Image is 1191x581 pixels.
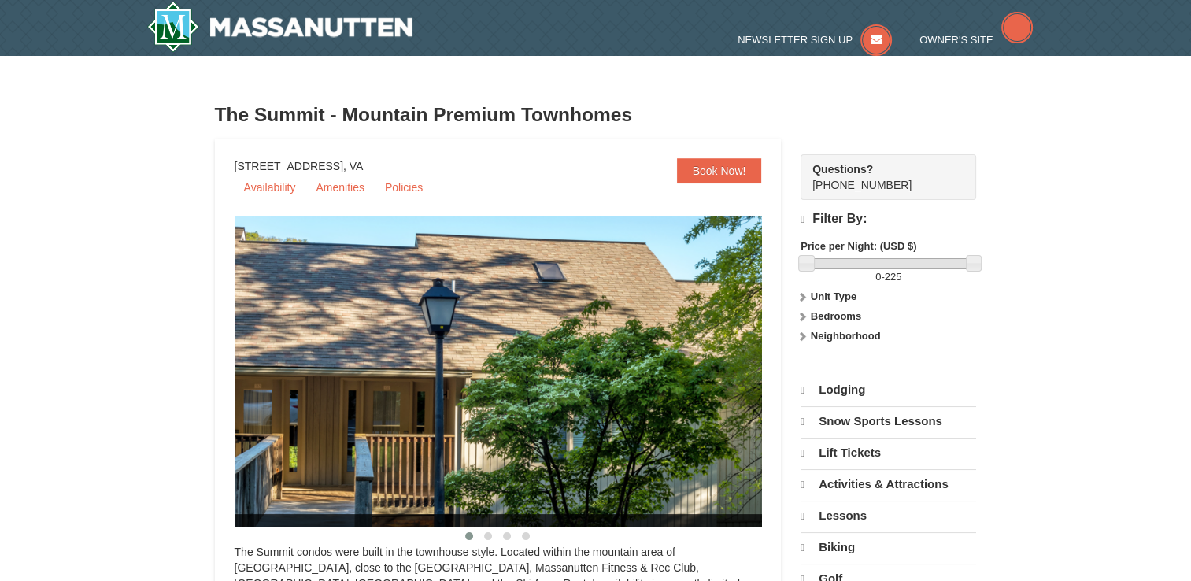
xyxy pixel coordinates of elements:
strong: Unit Type [811,290,856,302]
img: 19219034-1-0eee7e00.jpg [235,216,801,527]
strong: Bedrooms [811,310,861,322]
a: Massanutten Resort [147,2,413,52]
h4: Filter By: [801,212,976,227]
h3: The Summit - Mountain Premium Townhomes [215,99,977,131]
a: Lift Tickets [801,438,976,468]
span: 225 [885,271,902,283]
strong: Price per Night: (USD $) [801,240,916,252]
span: 0 [875,271,881,283]
span: Owner's Site [919,34,993,46]
a: Newsletter Sign Up [738,34,892,46]
span: Newsletter Sign Up [738,34,853,46]
a: Policies [375,176,432,199]
strong: Neighborhood [811,330,881,342]
img: Massanutten Resort Logo [147,2,413,52]
a: Availability [235,176,305,199]
strong: Questions? [812,163,873,176]
a: Lessons [801,501,976,531]
a: Biking [801,532,976,562]
a: Snow Sports Lessons [801,406,976,436]
a: Book Now! [677,158,762,183]
a: Amenities [306,176,373,199]
a: Owner's Site [919,34,1033,46]
label: - [801,269,976,285]
span: [PHONE_NUMBER] [812,161,948,191]
a: Lodging [801,376,976,405]
a: Activities & Attractions [801,469,976,499]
